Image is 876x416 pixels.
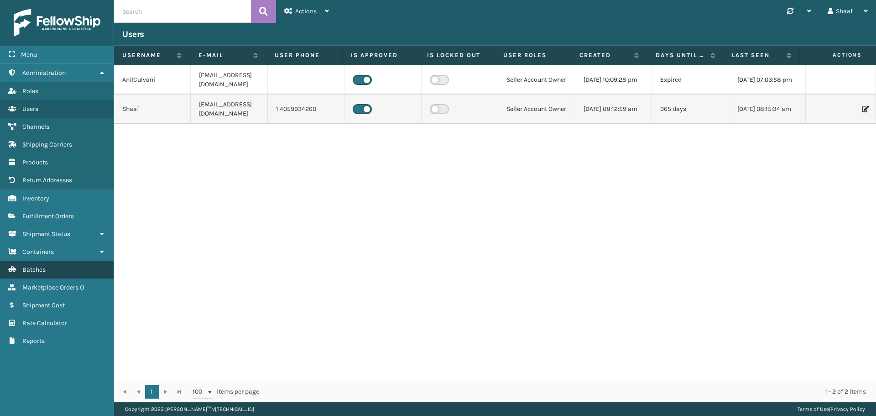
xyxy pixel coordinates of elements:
[803,47,867,63] span: Actions
[798,402,865,416] div: |
[21,51,37,58] span: Menu
[652,65,729,95] td: Expired
[22,212,74,220] span: Fulfillment Orders
[22,87,38,95] span: Roles
[22,337,45,345] span: Reports
[729,65,806,95] td: [DATE] 07:03:58 pm
[275,51,334,59] label: User phone
[351,51,410,59] label: Is Approved
[22,319,67,327] span: Rate Calculator
[193,385,259,399] span: items per page
[198,51,249,59] label: E-mail
[22,301,65,309] span: Shipment Cost
[268,95,344,124] td: 1 4059934260
[798,406,829,412] a: Terms of Use
[729,95,806,124] td: [DATE] 08:15:34 am
[579,51,630,59] label: Created
[830,406,865,412] a: Privacy Policy
[22,266,46,274] span: Batches
[22,123,49,131] span: Channels
[191,65,267,95] td: [EMAIL_ADDRESS][DOMAIN_NAME]
[732,51,782,59] label: Last Seen
[503,51,563,59] label: User Roles
[125,402,254,416] p: Copyright 2023 [PERSON_NAME]™ v [TECHNICAL_ID]
[498,65,575,95] td: Seller Account Owner
[114,95,191,124] td: Shaaf
[22,105,38,113] span: Users
[191,95,267,124] td: [EMAIL_ADDRESS][DOMAIN_NAME]
[22,284,78,291] span: Marketplace Orders
[193,387,206,396] span: 100
[22,195,49,202] span: Inventory
[272,387,866,396] div: 1 - 2 of 2 items
[22,230,70,238] span: Shipment Status
[575,95,652,124] td: [DATE] 08:12:59 am
[295,7,317,15] span: Actions
[122,51,172,59] label: Username
[22,176,72,184] span: Return Addresses
[122,29,144,40] h3: Users
[22,141,72,148] span: Shipping Carriers
[80,284,84,291] span: ( )
[427,51,486,59] label: Is Locked Out
[862,106,867,112] i: Edit
[656,51,706,59] label: Days until password expires
[22,69,66,77] span: Administration
[145,385,159,399] a: 1
[575,65,652,95] td: [DATE] 10:09:28 pm
[22,248,54,256] span: Containers
[498,95,575,124] td: Seller Account Owner
[652,95,729,124] td: 365 days
[22,158,48,166] span: Products
[14,9,100,37] img: logo
[114,65,191,95] td: AnilCulvani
